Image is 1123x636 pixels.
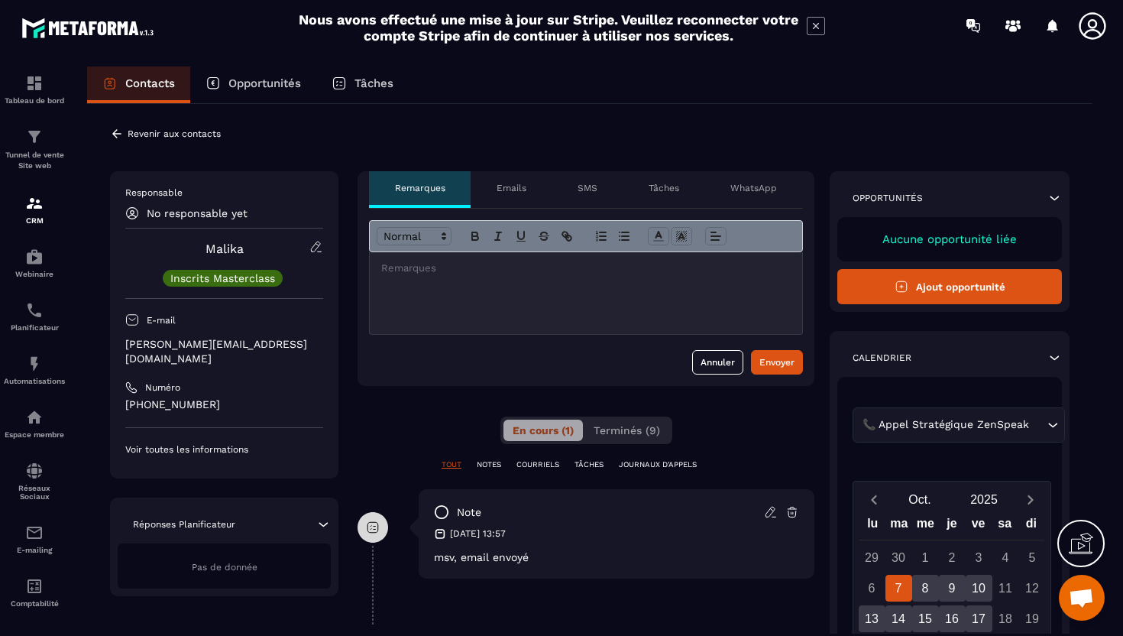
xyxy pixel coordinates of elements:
button: Open months overlay [888,486,952,513]
div: 12 [1019,575,1046,602]
p: WhatsApp [730,182,777,194]
p: Aucune opportunité liée [853,232,1047,246]
button: Annuler [692,350,743,375]
img: automations [25,355,44,373]
p: Réponses Planificateur [133,518,235,531]
img: automations [25,408,44,427]
p: TÂCHES [574,459,604,470]
p: NOTES [477,459,501,470]
div: 30 [885,544,912,571]
p: Calendrier [853,352,911,364]
img: automations [25,248,44,266]
div: Search for option [853,407,1065,443]
div: 4 [992,544,1019,571]
p: Espace membre [4,430,65,439]
div: 9 [939,575,966,602]
p: Webinaire [4,270,65,278]
span: Terminés (9) [594,424,660,436]
p: SMS [578,182,597,194]
p: Tâches [649,182,679,194]
p: JOURNAUX D'APPELS [619,459,697,470]
p: Comptabilité [4,599,65,608]
p: Réseaux Sociaux [4,484,65,501]
p: E-mail [147,314,176,326]
h2: Nous avons effectué une mise à jour sur Stripe. Veuillez reconnecter votre compte Stripe afin de ... [298,11,799,44]
div: 19 [1019,605,1046,632]
div: 15 [912,605,939,632]
p: note [457,505,481,520]
div: Envoyer [759,355,795,370]
p: Planificateur [4,323,65,332]
p: No responsable yet [147,207,248,219]
a: accountantaccountantComptabilité [4,566,65,619]
a: Contacts [87,67,190,103]
a: social-networksocial-networkRéseaux Sociaux [4,450,65,512]
p: Contacts [125,76,175,90]
p: E-mailing [4,546,65,554]
p: CRM [4,216,65,225]
button: Envoyer [751,350,803,375]
p: Tableau de bord [4,96,65,105]
a: automationsautomationsWebinaire [4,236,65,290]
div: 2 [939,544,966,571]
p: Revenir aux contacts [128,128,221,139]
p: msv, email envoyé [434,551,799,563]
button: Next month [1016,489,1044,510]
div: me [912,513,939,540]
div: 18 [992,605,1019,632]
a: formationformationCRM [4,183,65,236]
img: scheduler [25,301,44,320]
button: Open years overlay [952,486,1016,513]
span: 📞 Appel Stratégique ZenSpeak [859,417,1032,433]
p: Responsable [125,187,323,199]
p: [PHONE_NUMBER] [125,397,323,412]
p: Numéro [145,381,180,394]
a: emailemailE-mailing [4,512,65,566]
div: 10 [966,575,992,602]
div: 8 [912,575,939,602]
button: Previous month [859,489,888,510]
p: Tunnel de vente Site web [4,150,65,171]
p: Opportunités [853,192,923,204]
p: TOUT [442,459,461,470]
div: 14 [885,605,912,632]
div: 3 [966,544,992,571]
div: 5 [1019,544,1046,571]
p: COURRIELS [516,459,559,470]
div: Ouvrir le chat [1059,575,1105,621]
p: Opportunités [228,76,301,90]
div: ma [886,513,913,540]
div: 13 [859,605,885,632]
a: Tâches [316,67,409,103]
div: 17 [966,605,992,632]
a: Malika [206,242,244,256]
img: social-network [25,462,44,480]
img: formation [25,194,44,213]
a: automationsautomationsEspace membre [4,397,65,450]
p: Voir toutes les informations [125,443,323,456]
div: 29 [859,544,885,571]
p: Tâches [354,76,393,90]
p: [PERSON_NAME][EMAIL_ADDRESS][DOMAIN_NAME] [125,337,323,366]
img: accountant [25,577,44,595]
div: 16 [939,605,966,632]
button: En cours (1) [503,420,583,441]
a: formationformationTunnel de vente Site web [4,116,65,183]
a: schedulerschedulerPlanificateur [4,290,65,343]
img: logo [21,14,159,42]
a: Opportunités [190,67,316,103]
div: ve [965,513,992,540]
button: Terminés (9) [584,420,669,441]
a: formationformationTableau de bord [4,63,65,116]
p: Emails [497,182,526,194]
img: formation [25,74,44,92]
a: automationsautomationsAutomatisations [4,343,65,397]
p: [DATE] 13:57 [450,527,506,540]
div: je [939,513,966,540]
span: En cours (1) [513,424,574,436]
div: 11 [992,575,1019,602]
div: di [1018,513,1044,540]
p: Remarques [395,182,445,194]
input: Search for option [1032,417,1044,433]
img: email [25,524,44,542]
